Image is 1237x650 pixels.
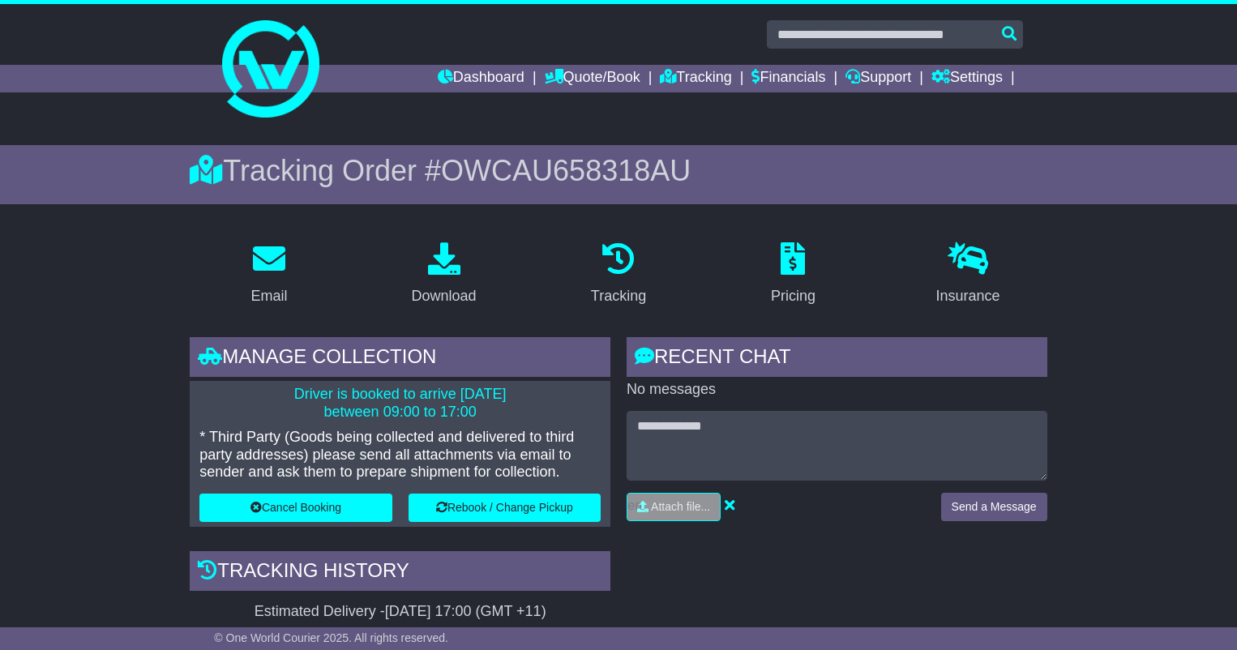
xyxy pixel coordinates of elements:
a: Download [401,237,487,313]
a: Tracking [660,65,731,92]
div: Email [251,285,288,307]
div: Estimated Delivery - [190,603,610,621]
button: Rebook / Change Pickup [409,494,601,522]
div: Manage collection [190,337,610,381]
p: Driver is booked to arrive [DATE] between 09:00 to 17:00 [199,386,601,421]
a: Email [241,237,298,313]
button: Send a Message [941,493,1047,521]
p: * Third Party (Goods being collected and delivered to third party addresses) please send all atta... [199,429,601,481]
a: Support [845,65,911,92]
span: © One World Courier 2025. All rights reserved. [214,631,448,644]
div: Insurance [935,285,999,307]
a: Tracking [580,237,657,313]
p: No messages [627,381,1047,399]
div: RECENT CHAT [627,337,1047,381]
a: Quote/Book [545,65,640,92]
div: Download [412,285,477,307]
a: Financials [751,65,825,92]
a: Dashboard [438,65,524,92]
div: Tracking Order # [190,153,1047,188]
a: Settings [931,65,1003,92]
button: Cancel Booking [199,494,392,522]
div: Pricing [771,285,815,307]
div: Tracking history [190,551,610,595]
a: Pricing [760,237,826,313]
a: Insurance [925,237,1010,313]
div: Tracking [591,285,646,307]
span: OWCAU658318AU [441,154,691,187]
div: [DATE] 17:00 (GMT +11) [385,603,546,621]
